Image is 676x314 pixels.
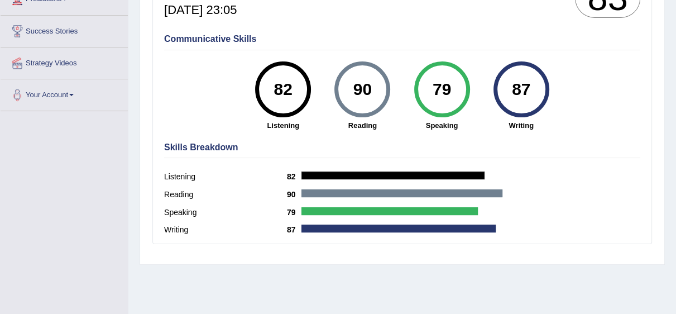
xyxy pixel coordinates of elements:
[287,208,301,217] b: 79
[263,66,304,113] div: 82
[501,66,541,113] div: 87
[249,120,317,131] strong: Listening
[407,120,476,131] strong: Speaking
[164,189,287,201] label: Reading
[164,142,640,153] h4: Skills Breakdown
[1,47,128,75] a: Strategy Videos
[287,172,301,181] b: 82
[1,79,128,107] a: Your Account
[421,66,462,113] div: 79
[342,66,383,113] div: 90
[164,171,287,183] label: Listening
[164,3,237,17] h5: [DATE] 23:05
[328,120,396,131] strong: Reading
[1,16,128,44] a: Success Stories
[164,224,287,236] label: Writing
[287,225,301,234] b: 87
[287,190,301,199] b: 90
[487,120,555,131] strong: Writing
[164,34,640,44] h4: Communicative Skills
[164,207,287,218] label: Speaking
